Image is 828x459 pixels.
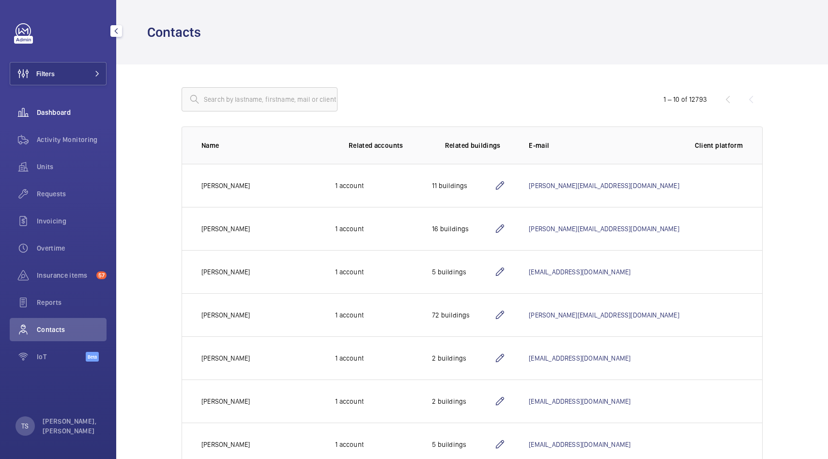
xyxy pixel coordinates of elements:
span: Dashboard [37,108,107,117]
span: Units [37,162,107,172]
p: Name [201,141,320,150]
div: 1 account [335,267,397,277]
div: 2 buildings [432,353,494,363]
input: Search by lastname, firstname, mail or client [182,87,337,111]
span: Reports [37,298,107,307]
a: [EMAIL_ADDRESS][DOMAIN_NAME] [529,441,630,448]
span: Beta [86,352,99,362]
p: [PERSON_NAME] [201,353,250,363]
p: E-mail [529,141,679,150]
div: 5 buildings [432,440,494,449]
button: Filters [10,62,107,85]
div: 1 account [335,353,397,363]
span: Activity Monitoring [37,135,107,144]
p: [PERSON_NAME] [201,396,250,406]
a: [EMAIL_ADDRESS][DOMAIN_NAME] [529,397,630,405]
p: [PERSON_NAME] [201,267,250,277]
div: 11 buildings [432,181,494,190]
h1: Contacts [147,23,207,41]
div: 5 buildings [432,267,494,277]
div: 16 buildings [432,224,494,234]
div: 2 buildings [432,396,494,406]
div: 1 account [335,181,397,190]
a: [PERSON_NAME][EMAIL_ADDRESS][DOMAIN_NAME] [529,225,679,233]
span: Insurance items [37,270,92,280]
span: Overtime [37,243,107,253]
span: Contacts [37,325,107,334]
p: Related accounts [349,141,403,150]
p: Client platform [695,141,743,150]
div: 1 account [335,224,397,234]
a: [PERSON_NAME][EMAIL_ADDRESS][DOMAIN_NAME] [529,182,679,190]
p: [PERSON_NAME] [201,440,250,449]
div: 72 buildings [432,310,494,320]
span: Requests [37,189,107,199]
p: [PERSON_NAME] [201,181,250,190]
p: [PERSON_NAME], [PERSON_NAME] [43,416,101,436]
span: Filters [36,69,55,79]
p: Related buildings [445,141,501,150]
span: IoT [37,352,86,362]
p: [PERSON_NAME] [201,224,250,234]
a: [PERSON_NAME][EMAIL_ADDRESS][DOMAIN_NAME] [529,311,679,319]
div: 1 account [335,310,397,320]
p: TS [21,421,29,431]
div: 1 – 10 of 12793 [663,95,707,104]
p: [PERSON_NAME] [201,310,250,320]
a: [EMAIL_ADDRESS][DOMAIN_NAME] [529,268,630,276]
a: [EMAIL_ADDRESS][DOMAIN_NAME] [529,354,630,362]
span: Invoicing [37,216,107,226]
div: 1 account [335,440,397,449]
span: 57 [96,271,107,279]
div: 1 account [335,396,397,406]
